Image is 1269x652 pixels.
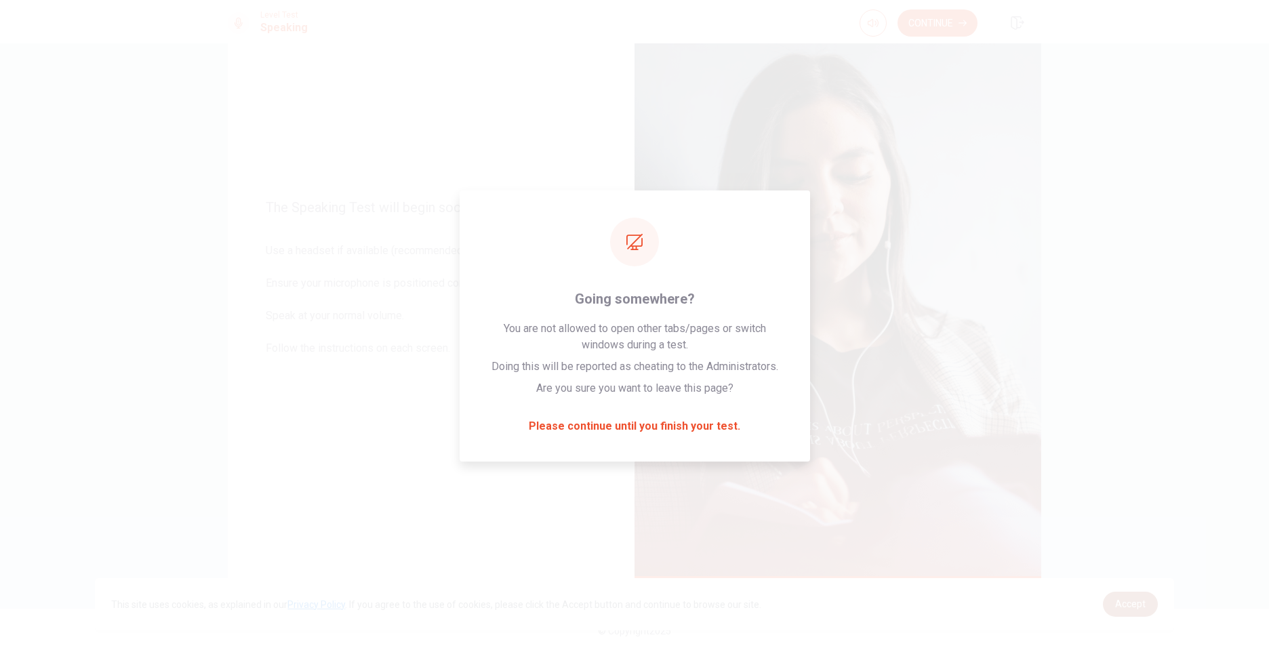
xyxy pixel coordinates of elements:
div: cookieconsent [95,578,1173,630]
span: Use a headset if available (recommended for best audio quality). Ensure your microphone is positi... [266,243,597,373]
span: Level Test [260,10,308,20]
span: Accept [1115,598,1146,609]
span: The Speaking Test will begin soon. [266,199,597,216]
span: © Copyright 2025 [598,626,671,636]
h1: Speaking [260,20,308,36]
button: Continue [898,9,978,37]
span: This site uses cookies, as explained in our . If you agree to the use of cookies, please click th... [111,599,761,610]
a: dismiss cookie message [1103,592,1158,617]
a: Privacy Policy [287,599,345,610]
